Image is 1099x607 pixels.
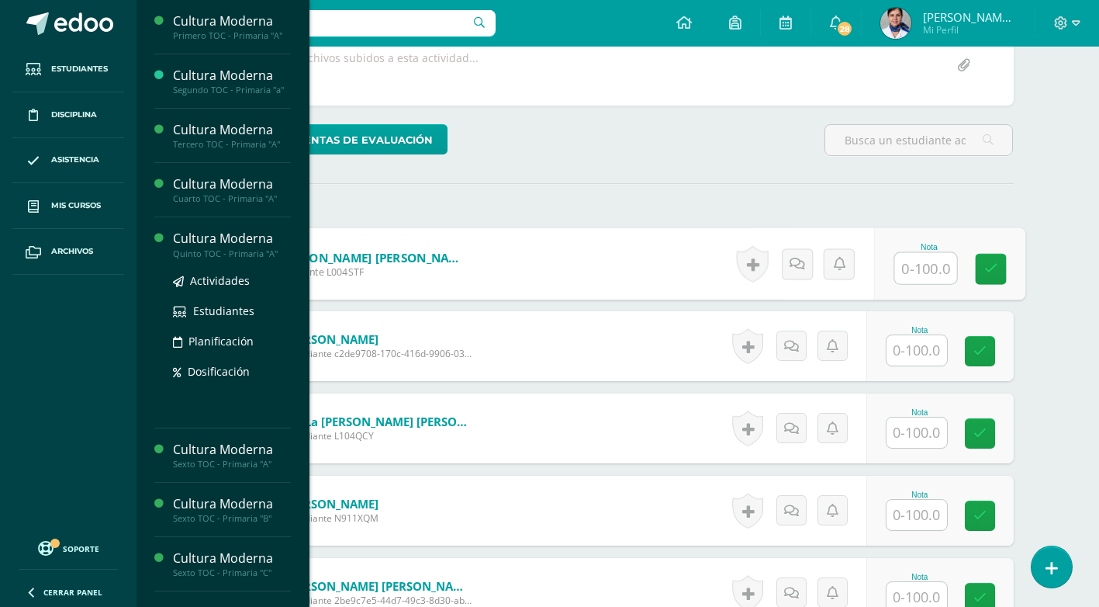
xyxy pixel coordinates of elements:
[51,199,101,212] span: Mis cursos
[894,253,956,284] input: 0-100.0
[173,12,291,41] a: Cultura ModernaPrimero TOC - Primaria "A"
[193,303,254,318] span: Estudiantes
[188,334,254,349] span: Planificación
[886,491,954,499] div: Nota
[173,513,291,524] div: Sexto TOC - Primaria "B"
[19,537,118,558] a: Soporte
[173,67,291,95] a: Cultura ModernaSegundo TOC - Primaria "a"
[286,496,378,512] a: [PERSON_NAME]
[173,495,291,524] a: Cultura ModernaSexto TOC - Primaria "B"
[886,500,947,530] input: 0-100.0
[173,175,291,204] a: Cultura ModernaCuarto TOC - Primaria "A"
[886,408,954,417] div: Nota
[188,364,250,379] span: Dosificación
[286,594,472,607] span: Estudiante 2be9c7e5-44d7-49c3-8d30-ab7ca27e1eba
[173,459,291,470] div: Sexto TOC - Primaria "A"
[286,347,472,360] span: Estudiante c2de9708-170c-416d-9906-03a434e94d96
[173,67,291,85] div: Cultura Moderna
[886,573,954,581] div: Nota
[173,441,291,470] a: Cultura ModernaSexto TOC - Primaria "A"
[173,175,291,193] div: Cultura Moderna
[286,429,472,442] span: Estudiante L104QCY
[253,126,433,154] span: Herramientas de evaluación
[12,138,124,184] a: Asistencia
[173,139,291,150] div: Tercero TOC - Primaria "A"
[173,332,291,350] a: Planificación
[223,124,448,154] a: Herramientas de evaluación
[173,272,291,290] a: Actividades
[173,30,291,41] div: Primero TOC - Primaria "A"
[173,362,291,380] a: Dosificación
[173,230,291,248] div: Cultura Moderna
[286,578,472,594] a: [PERSON_NAME] [PERSON_NAME]
[12,92,124,138] a: Disciplina
[173,248,291,259] div: Quinto TOC - Primaria "A"
[173,85,291,95] div: Segundo TOC - Primaria "a"
[12,229,124,275] a: Archivos
[276,249,468,265] a: [PERSON_NAME] [PERSON_NAME]
[173,495,291,513] div: Cultura Moderna
[893,243,964,251] div: Nota
[51,63,108,75] span: Estudiantes
[286,331,472,347] a: [PERSON_NAME]
[286,512,378,525] span: Estudiante N911XQM
[923,9,1016,25] span: [PERSON_NAME] [PERSON_NAME]
[173,441,291,459] div: Cultura Moderna
[286,414,472,429] a: De la [PERSON_NAME] [PERSON_NAME]
[51,245,93,258] span: Archivos
[173,302,291,320] a: Estudiantes
[173,193,291,204] div: Cuarto TOC - Primaria "A"
[257,50,479,81] div: No hay archivos subidos a esta actividad...
[173,567,291,578] div: Sexto TOC - Primaria "C"
[923,23,1016,36] span: Mi Perfil
[51,109,97,121] span: Disciplina
[886,326,954,335] div: Nota
[173,230,291,258] a: Cultura ModernaQuinto TOC - Primaria "A"
[12,183,124,229] a: Mis cursos
[173,121,291,139] div: Cultura Moderna
[836,20,853,37] span: 28
[825,125,1012,155] input: Busca un estudiante aquí...
[886,418,947,448] input: 0-100.0
[51,154,99,166] span: Asistencia
[886,335,947,366] input: 0-100.0
[12,47,124,92] a: Estudiantes
[147,10,496,36] input: Busca un usuario...
[276,265,468,279] span: Estudiante L004STF
[173,550,291,578] a: Cultura ModernaSexto TOC - Primaria "C"
[63,543,99,554] span: Soporte
[173,550,291,567] div: Cultura Moderna
[43,587,102,598] span: Cerrar panel
[173,12,291,30] div: Cultura Moderna
[880,8,911,39] img: 1792bf0c86e4e08ac94418cc7cb908c7.png
[173,121,291,150] a: Cultura ModernaTercero TOC - Primaria "A"
[190,273,250,288] span: Actividades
